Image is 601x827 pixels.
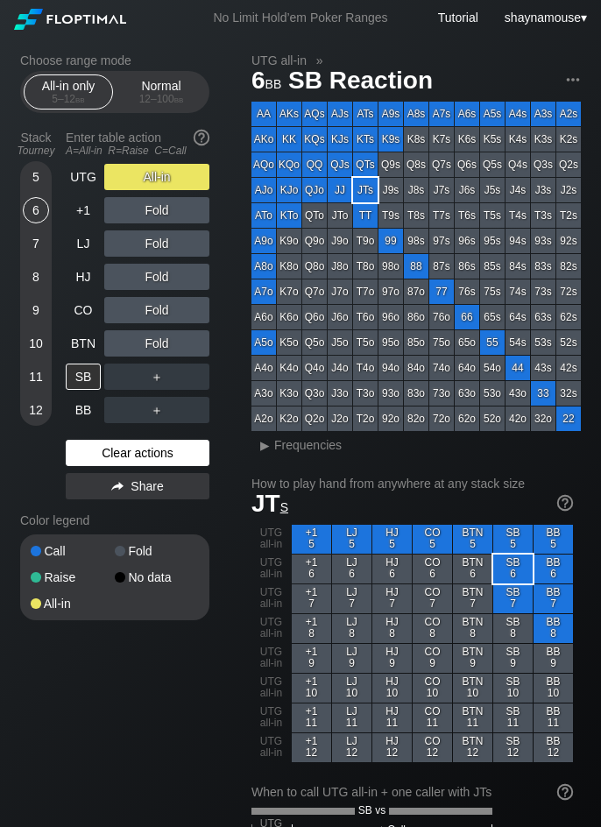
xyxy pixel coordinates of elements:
div: 85o [404,330,428,355]
div: HJ 6 [372,555,412,583]
div: ▾ [500,8,590,27]
div: BTN [66,330,101,357]
div: 53s [531,330,555,355]
div: AJo [251,178,276,202]
div: 72o [429,406,454,431]
div: AKo [251,127,276,152]
div: Fold [104,330,209,357]
div: ▸ [253,435,276,456]
div: A=All-in R=Raise C=Call [66,145,209,157]
div: UTG all-in [251,644,291,673]
div: SB 7 [493,584,533,613]
div: J4o [328,356,352,380]
div: BTN 7 [453,584,492,613]
img: help.32db89a4.svg [555,782,575,802]
a: Tutorial [438,11,478,25]
div: Q8s [404,152,428,177]
div: AA [251,102,276,126]
div: SB 11 [493,703,533,732]
img: ellipsis.fd386fe8.svg [563,70,583,89]
div: J6o [328,305,352,329]
div: T4o [353,356,378,380]
div: BB 6 [534,555,573,583]
div: T7s [429,203,454,228]
div: CO 7 [413,584,452,613]
div: JJ [328,178,352,202]
div: T5o [353,330,378,355]
div: AJs [328,102,352,126]
div: QJs [328,152,352,177]
div: BB 7 [534,584,573,613]
div: BB 9 [534,644,573,673]
div: KJs [328,127,352,152]
div: LJ 11 [332,703,371,732]
div: 32o [531,406,555,431]
div: AQs [302,102,327,126]
div: A3s [531,102,555,126]
div: 82s [556,254,581,279]
div: UTG all-in [251,674,291,703]
div: 43s [531,356,555,380]
div: 64s [506,305,530,329]
div: A5o [251,330,276,355]
div: 86o [404,305,428,329]
span: s [280,496,288,515]
div: Q7o [302,279,327,304]
div: +1 5 [292,525,331,554]
div: T6o [353,305,378,329]
div: Q3s [531,152,555,177]
div: 65s [480,305,505,329]
div: 65o [455,330,479,355]
div: J7s [429,178,454,202]
div: T9s [378,203,403,228]
div: UTG all-in [251,733,291,762]
div: Q8o [302,254,327,279]
div: CO 8 [413,614,452,643]
div: 92s [556,229,581,253]
div: 22 [556,406,581,431]
div: 74o [429,356,454,380]
div: No data [115,571,199,583]
div: SB 10 [493,674,533,703]
div: 83o [404,381,428,406]
div: CO [66,297,101,323]
div: UTG [66,164,101,190]
div: 63o [455,381,479,406]
div: J7o [328,279,352,304]
span: bb [75,93,85,105]
div: BB 8 [534,614,573,643]
div: AKs [277,102,301,126]
div: 10 [23,330,49,357]
div: HJ 10 [372,674,412,703]
div: BB 11 [534,703,573,732]
div: A5s [480,102,505,126]
div: J2o [328,406,352,431]
div: A7o [251,279,276,304]
div: QQ [302,152,327,177]
div: 96s [455,229,479,253]
div: K3o [277,381,301,406]
div: 33 [531,381,555,406]
div: +1 [66,197,101,223]
div: Stack [13,124,59,164]
div: 52s [556,330,581,355]
div: KJo [277,178,301,202]
div: 8 [23,264,49,290]
div: Q5o [302,330,327,355]
img: help.32db89a4.svg [555,493,575,512]
div: 98o [378,254,403,279]
div: Q4o [302,356,327,380]
div: T7o [353,279,378,304]
div: +1 6 [292,555,331,583]
div: 44 [506,356,530,380]
div: BB 12 [534,733,573,762]
div: Q5s [480,152,505,177]
div: 63s [531,305,555,329]
div: A9s [378,102,403,126]
div: T3o [353,381,378,406]
div: 54s [506,330,530,355]
div: BTN 10 [453,674,492,703]
div: 73o [429,381,454,406]
div: SB 8 [493,614,533,643]
div: 43o [506,381,530,406]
